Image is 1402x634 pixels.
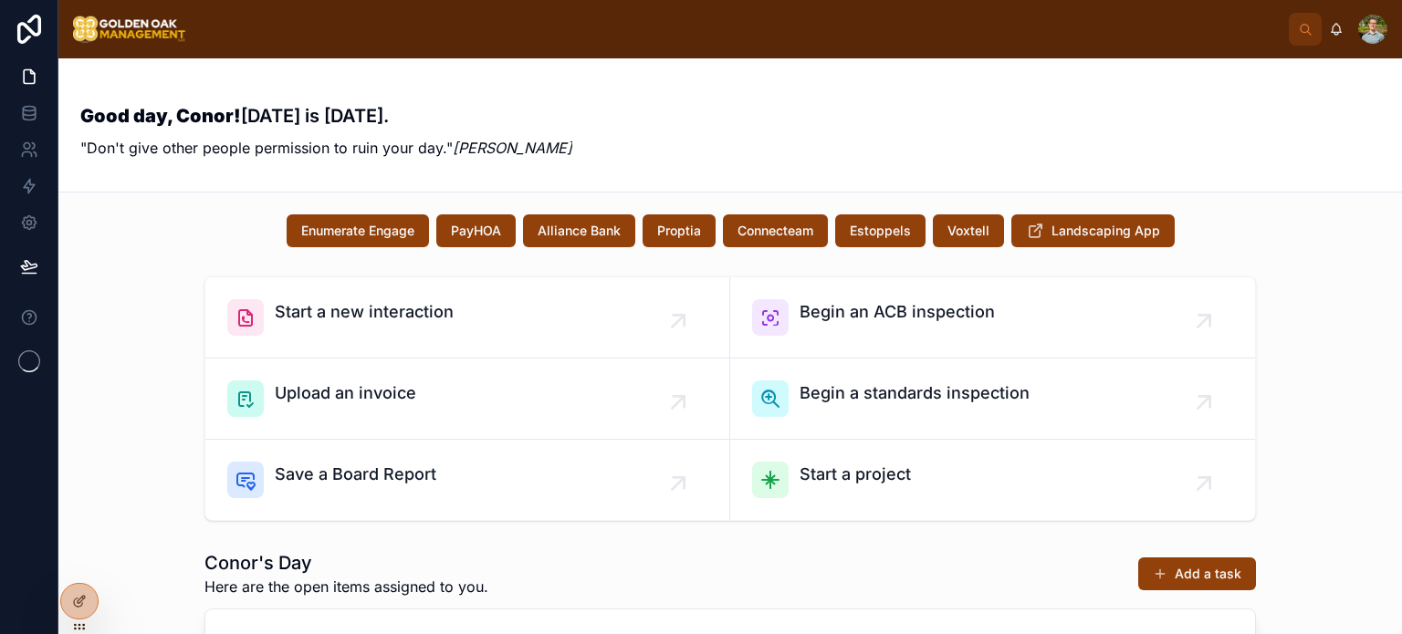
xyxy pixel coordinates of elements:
div: scrollable content [201,26,1289,33]
em: [PERSON_NAME] [453,139,572,157]
span: Save a Board Report [275,462,436,487]
a: Begin an ACB inspection [730,277,1255,359]
button: PayHOA [436,214,516,247]
span: Proptia [657,222,701,240]
span: Start a new interaction [275,299,454,325]
a: Save a Board Report [205,440,730,520]
img: App logo [73,15,186,44]
span: Enumerate Engage [301,222,414,240]
span: Estoppels [850,222,911,240]
span: Alliance Bank [538,222,621,240]
span: Begin an ACB inspection [800,299,995,325]
a: Begin a standards inspection [730,359,1255,440]
button: Proptia [643,214,716,247]
span: Here are the open items assigned to you. [204,576,488,598]
button: Voxtell [933,214,1004,247]
button: Estoppels [835,214,926,247]
a: Start a project [730,440,1255,520]
p: "Don't give other people permission to ruin your day." [80,137,572,159]
a: Upload an invoice [205,359,730,440]
button: Connecteam [723,214,828,247]
span: Connecteam [738,222,813,240]
a: Start a new interaction [205,277,730,359]
span: Voxtell [947,222,989,240]
button: Alliance Bank [523,214,635,247]
span: Start a project [800,462,911,487]
button: Enumerate Engage [287,214,429,247]
strong: Good day, Conor! [80,105,241,127]
span: Upload an invoice [275,380,416,406]
span: PayHOA [451,222,501,240]
span: Begin a standards inspection [800,380,1030,406]
h3: [DATE] is [DATE]. [80,102,572,130]
h1: Conor's Day [204,550,488,576]
button: Add a task [1138,557,1256,590]
button: Landscaping App [1011,214,1175,247]
span: Landscaping App [1051,222,1160,240]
